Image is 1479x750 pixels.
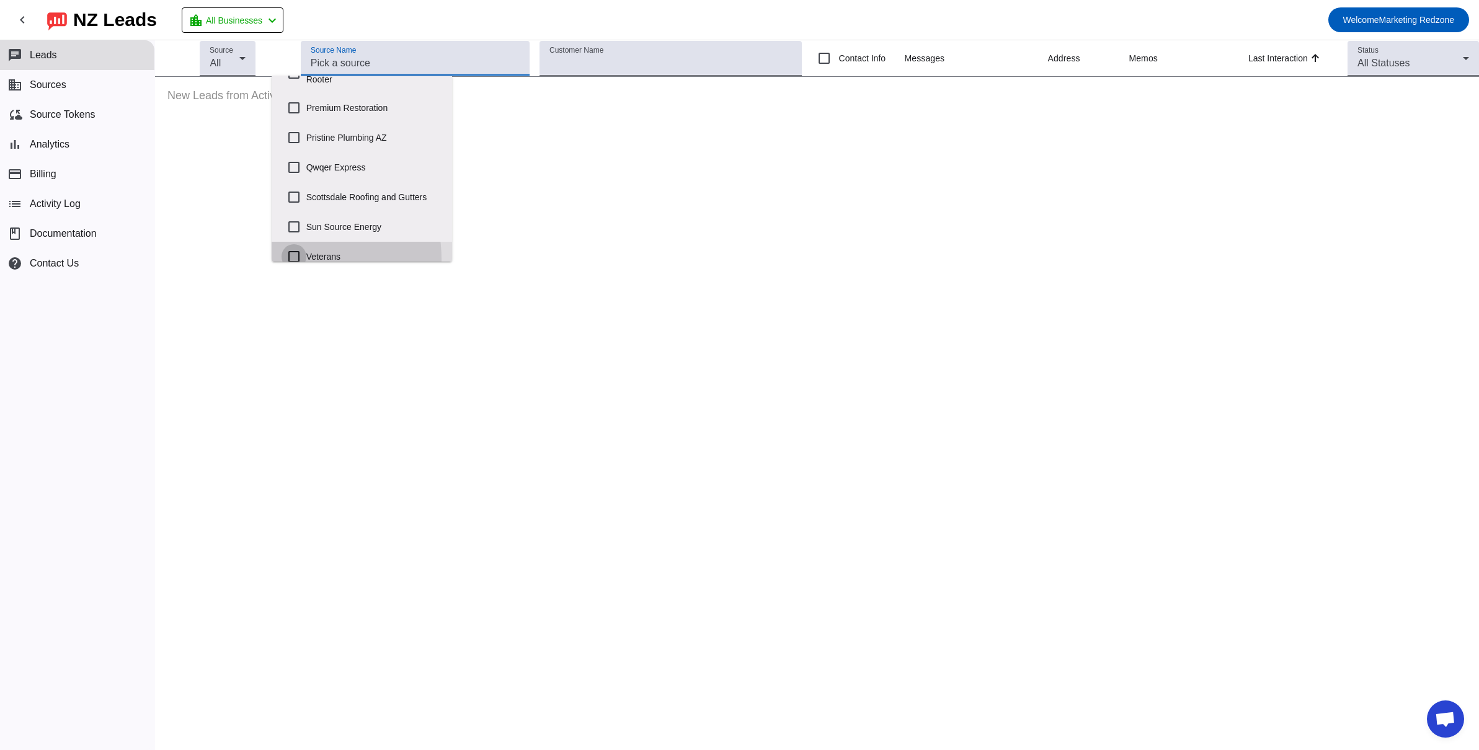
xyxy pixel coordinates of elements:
span: Billing [30,169,56,180]
span: Marketing Redzone [1343,11,1455,29]
th: Memos [1129,40,1248,77]
mat-icon: cloud_sync [7,107,22,122]
span: All Businesses [206,12,262,29]
div: Last Interaction [1248,52,1308,64]
th: Address [1048,40,1129,77]
label: Sun Source Energy [306,213,443,240]
label: Scottsdale Roofing and Gutters [306,183,443,211]
span: Leads [30,50,57,61]
mat-icon: payment [7,167,22,182]
span: Contact Us [30,258,79,269]
mat-icon: chat [7,48,22,63]
mat-icon: location_city [189,13,203,28]
label: Pristine Plumbing AZ [306,124,443,151]
mat-icon: business [7,77,22,92]
div: NZ Leads [73,11,157,29]
img: logo [47,9,67,30]
span: book [7,226,22,241]
button: All Businesses [182,7,283,33]
div: Open chat [1427,700,1464,738]
mat-label: Customer Name [549,46,603,55]
mat-icon: list [7,196,22,211]
mat-label: Source Name [311,46,356,55]
label: Contact Info [837,52,886,64]
label: Veterans [306,243,443,270]
span: Welcome [1343,15,1379,25]
button: WelcomeMarketing Redzone [1328,7,1470,32]
span: Sources [30,79,66,90]
span: Documentation [30,228,97,239]
span: Analytics [30,139,69,150]
mat-label: Source [210,46,233,55]
span: Activity Log [30,198,81,210]
span: All Statuses [1357,58,1410,68]
span: All [210,58,221,68]
mat-label: Status [1357,46,1379,55]
p: New Leads from Activated Sources will appear here. [155,77,1479,115]
label: Qwqer Express [306,154,443,181]
mat-icon: chevron_left [15,12,30,27]
mat-icon: bar_chart [7,137,22,152]
label: Premium Restoration [306,94,443,121]
mat-icon: help [7,256,22,271]
input: Pick a source [311,56,520,71]
span: Source Tokens [30,109,95,120]
th: Messages [905,40,1048,77]
mat-icon: chevron_left [265,13,280,28]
